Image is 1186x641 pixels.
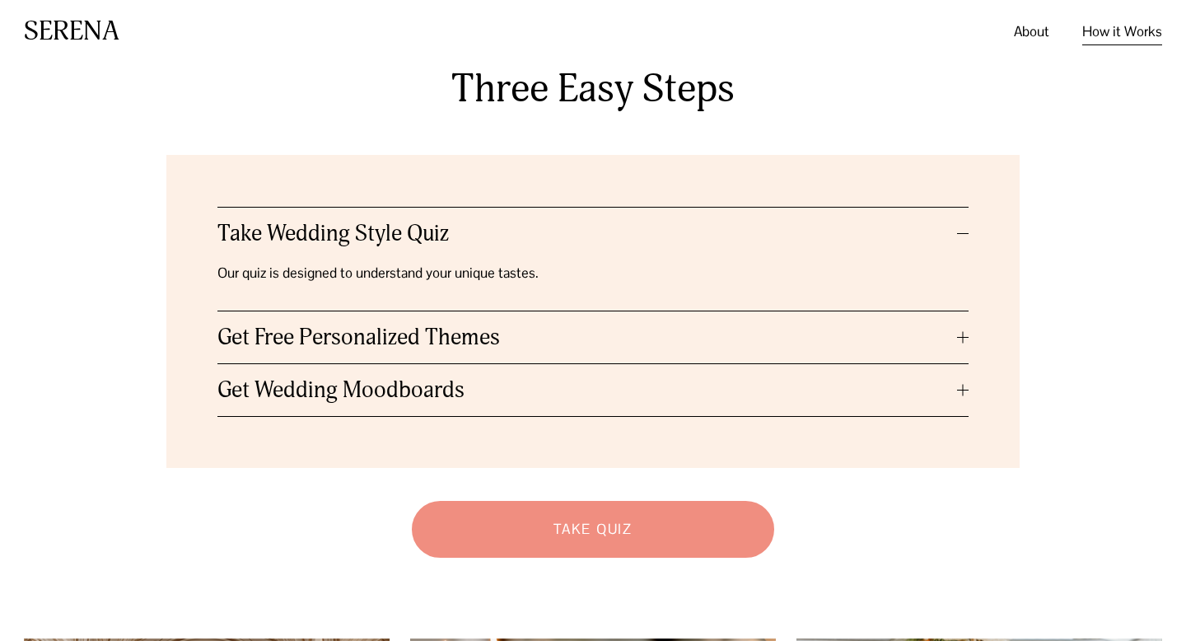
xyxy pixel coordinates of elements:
span: Get Wedding Moodboards [217,377,957,404]
span: Get Free Personalized Themes [217,324,957,351]
div: Take Wedding Style Quiz [217,260,969,311]
a: Take Quiz [404,493,783,566]
span: Take Wedding Style Quiz [217,220,957,247]
button: Take Wedding Style Quiz [217,208,969,260]
a: SERENA [24,15,119,48]
a: About [1014,17,1049,47]
button: Get Free Personalized Themes [217,311,969,363]
p: Our quiz is designed to understand your unique tastes. [217,260,744,286]
button: Get Wedding Moodboards [217,364,969,416]
h3: Three Easy Steps [24,63,1162,115]
a: How it Works [1082,17,1162,47]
